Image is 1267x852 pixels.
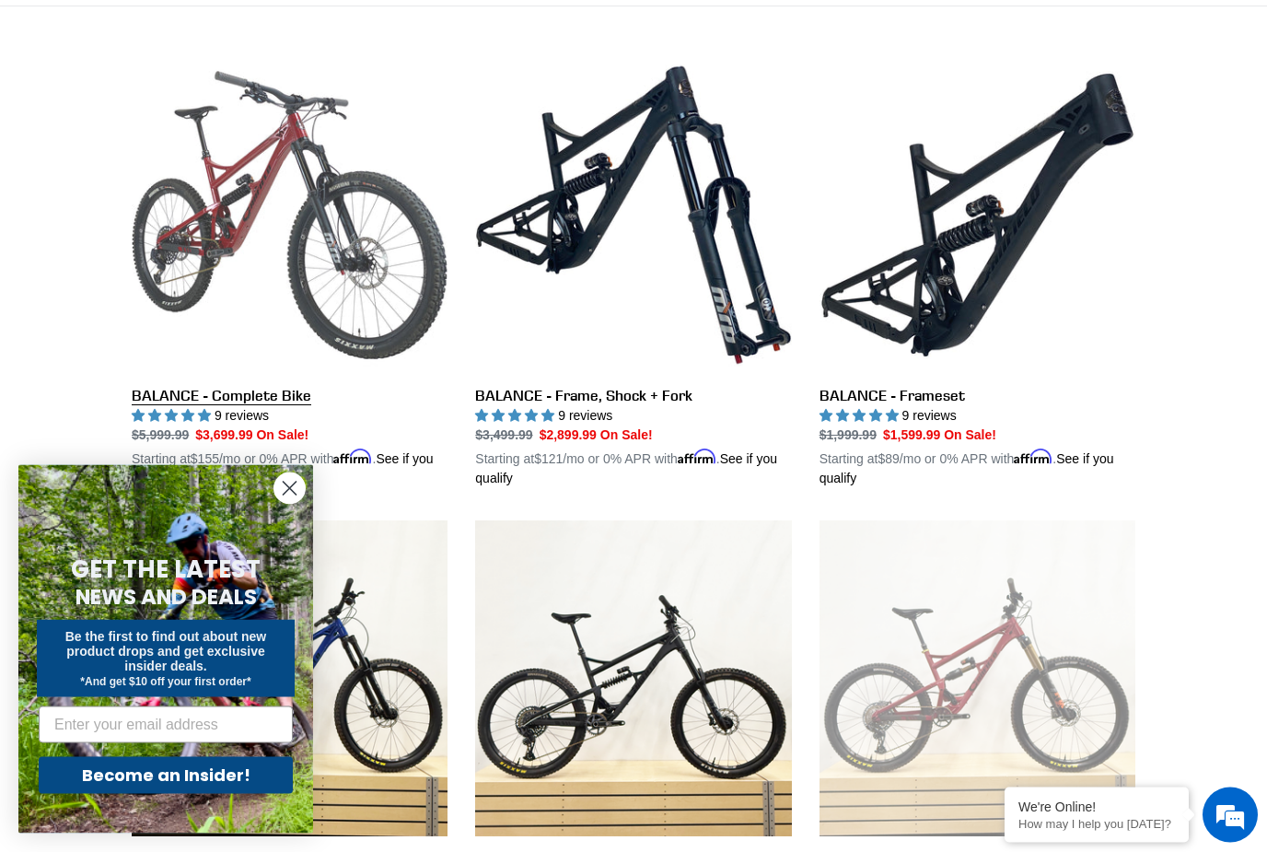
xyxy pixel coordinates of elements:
[20,101,48,129] div: Navigation go back
[59,92,105,138] img: d_696896380_company_1647369064580_696896380
[302,9,346,53] div: Minimize live chat window
[9,503,351,567] textarea: Type your message and hit 'Enter'
[1018,817,1175,831] p: How may I help you today?
[107,232,254,418] span: We're online!
[71,553,261,586] span: GET THE LATEST
[76,582,257,612] span: NEWS AND DEALS
[65,629,267,673] span: Be the first to find out about new product drops and get exclusive insider deals.
[123,103,337,127] div: Chat with us now
[80,675,250,688] span: *And get $10 off your first order*
[1018,799,1175,814] div: We're Online!
[273,473,306,505] button: Close dialog
[39,706,293,743] input: Enter your email address
[39,757,293,794] button: Become an Insider!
